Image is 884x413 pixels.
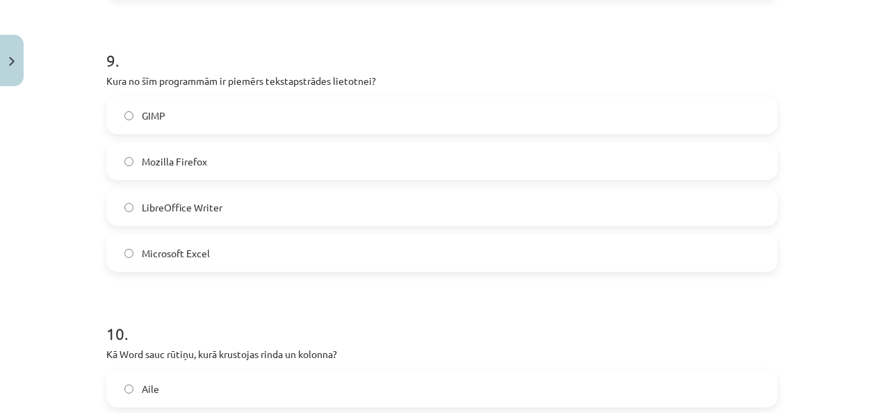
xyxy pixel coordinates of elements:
p: Kā Word sauc rūtiņu, kurā krustojas rinda un kolonna? [106,347,778,362]
p: Kura no šīm programmām ir piemērs tekstapstrādes lietotnei? [106,74,778,88]
input: Aile [124,384,133,394]
input: GIMP [124,111,133,120]
span: Aile [142,382,159,396]
span: GIMP [142,108,165,123]
input: Microsoft Excel [124,249,133,258]
img: icon-close-lesson-0947bae3869378f0d4975bcd49f059093ad1ed9edebbc8119c70593378902aed.svg [9,57,15,66]
h1: 9 . [106,26,778,70]
span: Microsoft Excel [142,246,210,261]
input: Mozilla Firefox [124,157,133,166]
span: LibreOffice Writer [142,200,222,215]
span: Mozilla Firefox [142,154,207,169]
input: LibreOffice Writer [124,203,133,212]
h1: 10 . [106,300,778,343]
